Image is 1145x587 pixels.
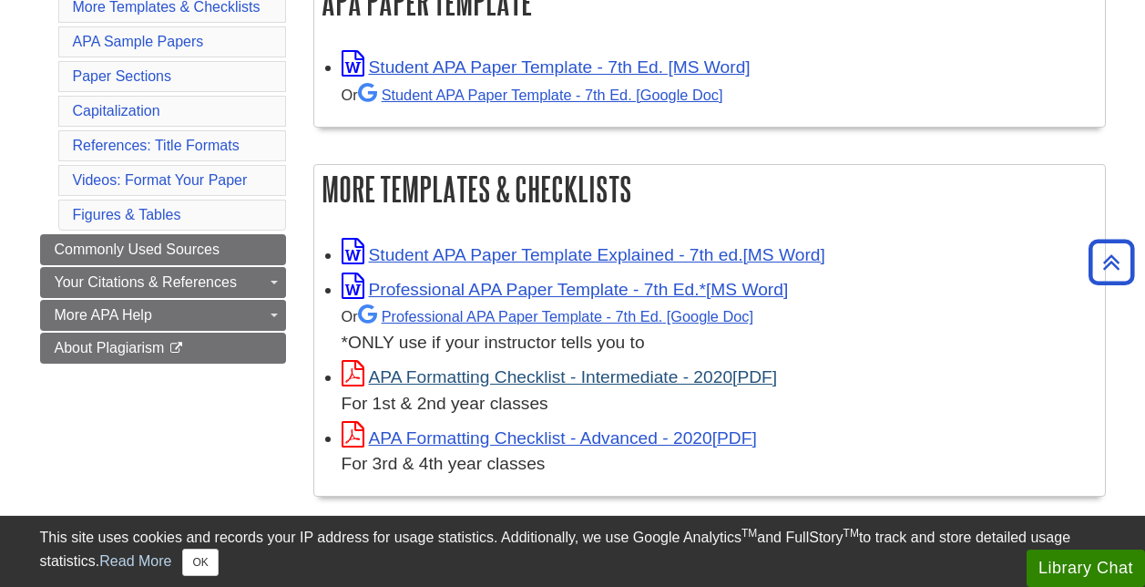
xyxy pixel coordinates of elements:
[342,391,1096,417] div: For 1st & 2nd year classes
[99,553,171,569] a: Read More
[40,234,286,265] a: Commonly Used Sources
[73,138,240,153] a: References: Title Formats
[741,527,757,540] sup: TM
[40,527,1106,576] div: This site uses cookies and records your IP address for usage statistics. Additionally, we use Goo...
[1082,250,1140,274] a: Back to Top
[358,87,723,103] a: Student APA Paper Template - 7th Ed. [Google Doc]
[342,245,825,264] a: Link opens in new window
[40,300,286,331] a: More APA Help
[342,308,753,324] small: Or
[342,451,1096,478] div: For 3rd & 4th year classes
[182,549,218,576] button: Close
[342,87,723,103] small: Or
[73,207,181,222] a: Figures & Tables
[73,103,160,118] a: Capitalization
[55,340,165,355] span: About Plagiarism
[73,34,204,49] a: APA Sample Papers
[342,367,778,386] a: Link opens in new window
[342,303,1096,356] div: *ONLY use if your instructor tells you to
[314,165,1105,213] h2: More Templates & Checklists
[342,57,751,77] a: Link opens in new window
[358,308,753,324] a: Professional APA Paper Template - 7th Ed.
[169,343,184,355] i: This link opens in a new window
[73,172,248,188] a: Videos: Format Your Paper
[55,307,152,323] span: More APA Help
[55,274,237,290] span: Your Citations & References
[40,333,286,364] a: About Plagiarism
[1027,550,1145,587] button: Library Chat
[73,68,172,84] a: Paper Sections
[55,242,220,257] span: Commonly Used Sources
[342,280,789,299] a: Link opens in new window
[40,267,286,298] a: Your Citations & References
[843,527,859,540] sup: TM
[342,428,757,448] a: Link opens in new window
